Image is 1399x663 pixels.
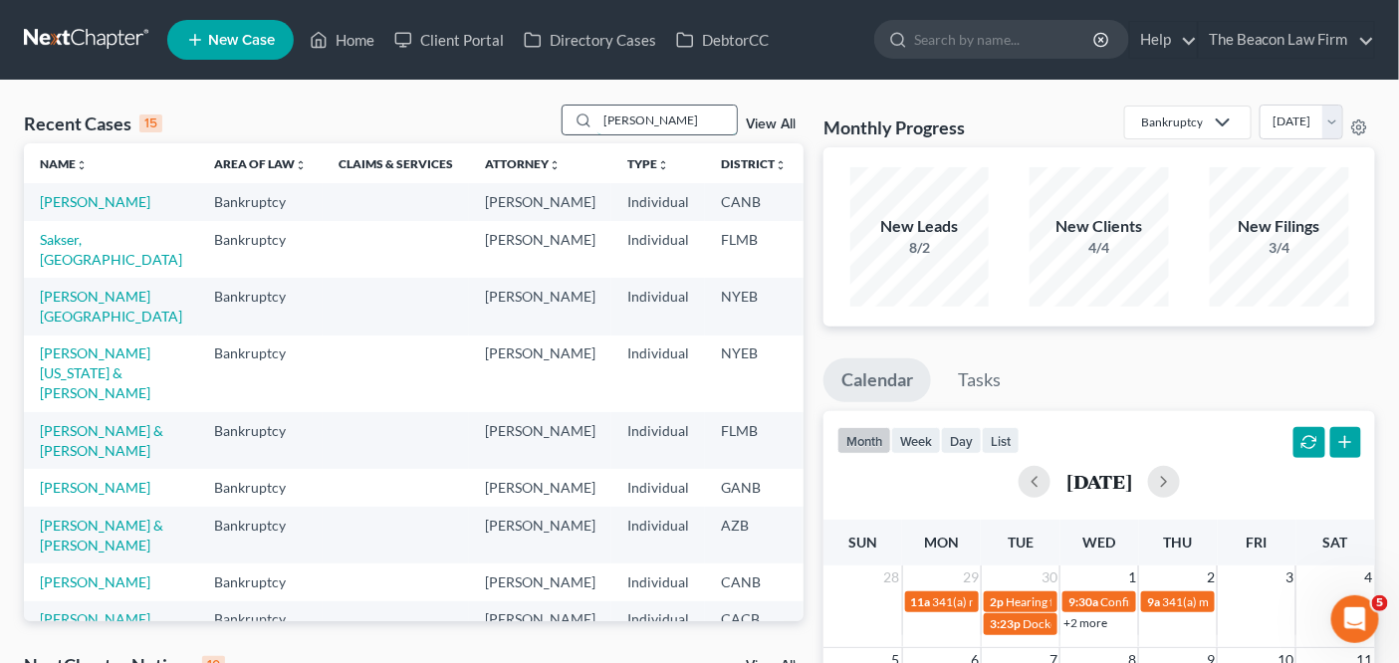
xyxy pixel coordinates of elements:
[1030,215,1169,238] div: New Clients
[469,221,611,278] td: [PERSON_NAME]
[40,573,150,590] a: [PERSON_NAME]
[1162,594,1354,609] span: 341(a) meeting for [PERSON_NAME]
[1363,565,1375,589] span: 4
[705,221,803,278] td: FLMB
[469,563,611,600] td: [PERSON_NAME]
[40,193,150,210] a: [PERSON_NAME]
[198,469,323,506] td: Bankruptcy
[803,507,902,563] td: 7
[611,221,705,278] td: Individual
[721,156,787,171] a: Districtunfold_more
[1210,238,1349,258] div: 3/4
[469,507,611,563] td: [PERSON_NAME]
[705,563,803,600] td: CANB
[803,412,902,469] td: 7
[40,156,88,171] a: Nameunfold_more
[705,469,803,506] td: GANB
[300,22,384,58] a: Home
[198,335,323,412] td: Bankruptcy
[803,563,902,600] td: 13
[40,288,182,325] a: [PERSON_NAME][GEOGRAPHIC_DATA]
[891,427,941,454] button: week
[611,469,705,506] td: Individual
[40,610,150,627] a: [PERSON_NAME]
[803,601,902,638] td: 7
[1141,113,1203,130] div: Bankruptcy
[198,601,323,638] td: Bankruptcy
[933,594,1125,609] span: 341(a) meeting for [PERSON_NAME]
[214,156,307,171] a: Area of Lawunfold_more
[611,335,705,412] td: Individual
[657,159,669,171] i: unfold_more
[40,479,150,496] a: [PERSON_NAME]
[990,616,1021,631] span: 3:23p
[961,565,981,589] span: 29
[823,115,965,139] h3: Monthly Progress
[705,601,803,638] td: CACB
[850,215,990,238] div: New Leads
[1040,565,1059,589] span: 30
[198,278,323,334] td: Bankruptcy
[803,278,902,334] td: 7
[803,183,902,220] td: 13
[803,221,902,278] td: 7
[705,335,803,412] td: NYEB
[198,412,323,469] td: Bankruptcy
[1008,534,1034,551] span: Tue
[139,114,162,132] div: 15
[746,117,796,131] a: View All
[1164,534,1193,551] span: Thu
[1083,534,1116,551] span: Wed
[469,469,611,506] td: [PERSON_NAME]
[914,21,1096,58] input: Search by name...
[823,358,931,402] a: Calendar
[911,594,931,609] span: 11a
[803,469,902,506] td: 7
[705,278,803,334] td: NYEB
[775,159,787,171] i: unfold_more
[40,344,150,401] a: [PERSON_NAME][US_STATE] & [PERSON_NAME]
[469,335,611,412] td: [PERSON_NAME]
[514,22,666,58] a: Directory Cases
[40,231,182,268] a: Sakser, [GEOGRAPHIC_DATA]
[1210,215,1349,238] div: New Filings
[469,183,611,220] td: [PERSON_NAME]
[1247,534,1268,551] span: Fri
[1006,594,1279,609] span: Hearing for [PERSON_NAME] and [PERSON_NAME]
[611,278,705,334] td: Individual
[40,517,163,553] a: [PERSON_NAME] & [PERSON_NAME]
[1066,471,1132,492] h2: [DATE]
[198,183,323,220] td: Bankruptcy
[803,335,902,412] td: 7
[982,427,1020,454] button: list
[850,238,990,258] div: 8/2
[1283,565,1295,589] span: 3
[666,22,779,58] a: DebtorCC
[597,106,737,134] input: Search by name...
[1126,565,1138,589] span: 1
[469,278,611,334] td: [PERSON_NAME]
[469,412,611,469] td: [PERSON_NAME]
[1372,595,1388,611] span: 5
[940,358,1019,402] a: Tasks
[40,422,163,459] a: [PERSON_NAME] & [PERSON_NAME]
[611,183,705,220] td: Individual
[882,565,902,589] span: 28
[941,427,982,454] button: day
[611,507,705,563] td: Individual
[611,563,705,600] td: Individual
[848,534,877,551] span: Sun
[1205,565,1217,589] span: 2
[705,183,803,220] td: CANB
[198,221,323,278] td: Bankruptcy
[627,156,669,171] a: Typeunfold_more
[1030,238,1169,258] div: 4/4
[1147,594,1160,609] span: 9a
[295,159,307,171] i: unfold_more
[924,534,959,551] span: Mon
[549,159,561,171] i: unfold_more
[198,563,323,600] td: Bankruptcy
[705,507,803,563] td: AZB
[1323,534,1348,551] span: Sat
[611,601,705,638] td: Individual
